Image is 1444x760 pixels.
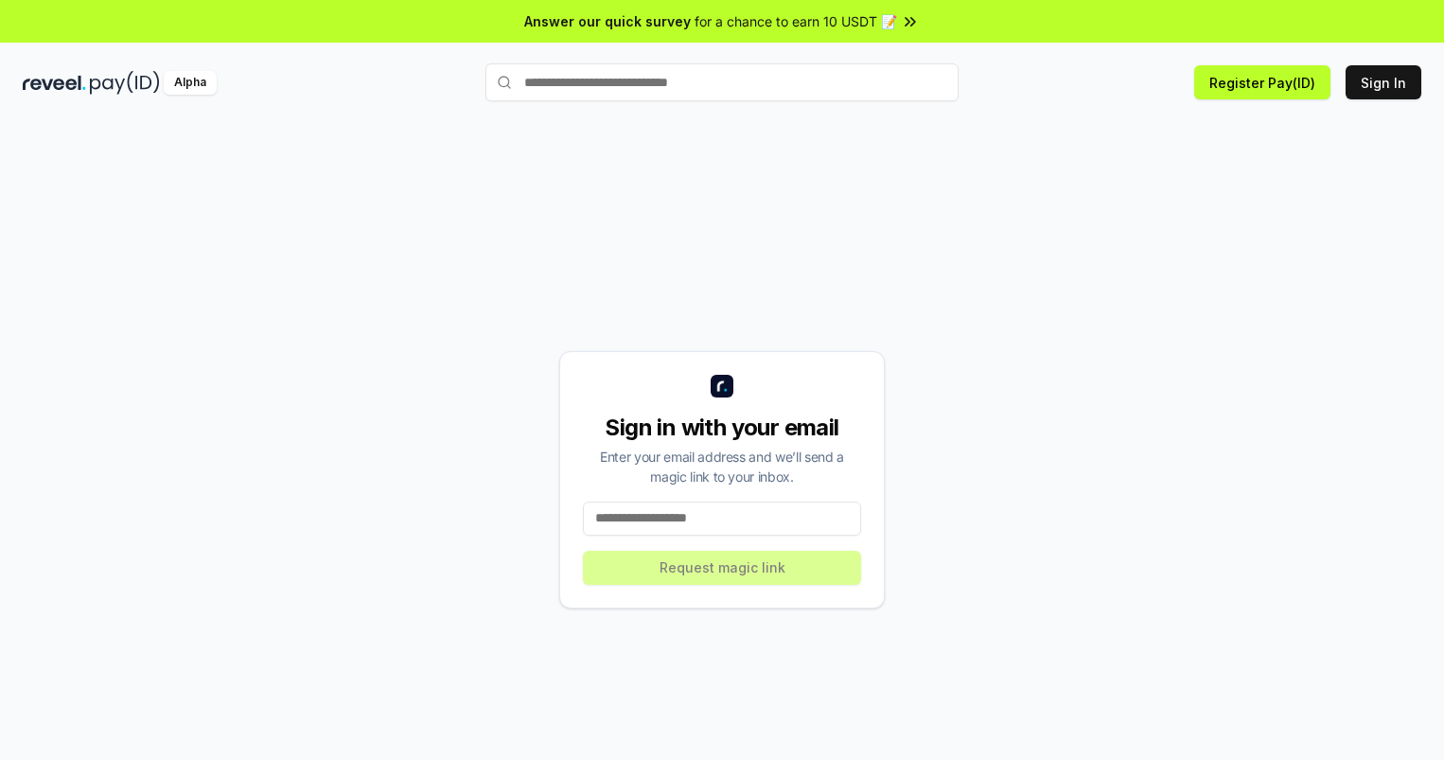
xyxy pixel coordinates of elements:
div: Enter your email address and we’ll send a magic link to your inbox. [583,447,861,486]
img: reveel_dark [23,71,86,95]
button: Register Pay(ID) [1194,65,1330,99]
button: Sign In [1346,65,1421,99]
div: Alpha [164,71,217,95]
img: pay_id [90,71,160,95]
span: Answer our quick survey [524,11,691,31]
span: for a chance to earn 10 USDT 📝 [695,11,897,31]
img: logo_small [711,375,733,398]
div: Sign in with your email [583,413,861,443]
